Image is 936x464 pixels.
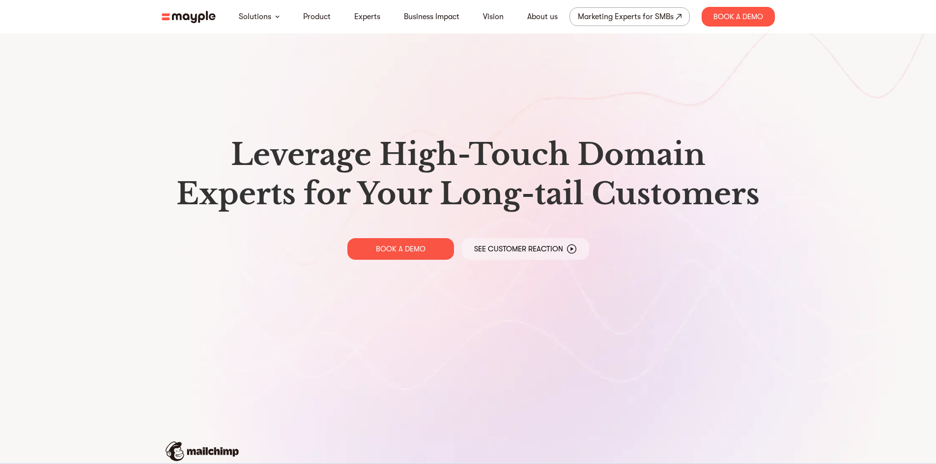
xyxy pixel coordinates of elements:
div: Marketing Experts for SMBs [578,10,674,24]
a: Vision [483,11,504,23]
a: Marketing Experts for SMBs [569,7,690,26]
img: arrow-down [275,15,280,18]
a: Business Impact [404,11,459,23]
h1: Leverage High-Touch Domain Experts for Your Long-tail Customers [170,135,767,214]
div: Book A Demo [702,7,775,27]
a: BOOK A DEMO [347,238,454,260]
a: About us [527,11,558,23]
p: See Customer Reaction [474,244,563,254]
a: Product [303,11,331,23]
a: See Customer Reaction [462,238,589,260]
p: BOOK A DEMO [376,244,425,254]
img: mailchimp-logo [166,441,239,461]
img: mayple-logo [162,11,216,23]
iframe: Chat Widget [759,350,936,464]
a: Solutions [239,11,271,23]
a: Experts [354,11,380,23]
